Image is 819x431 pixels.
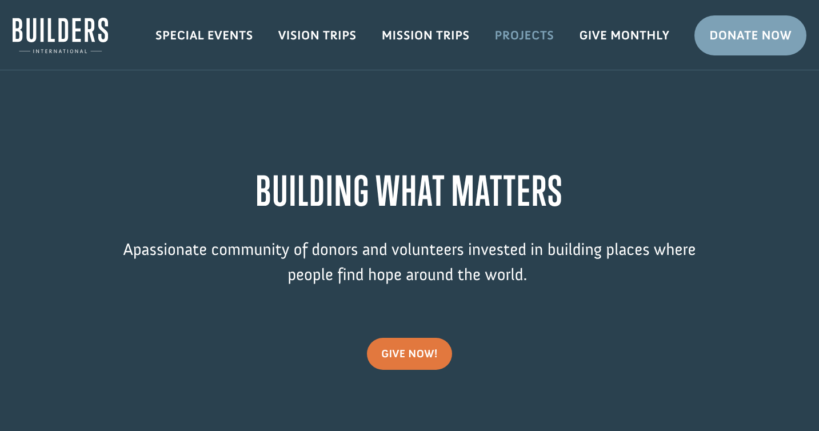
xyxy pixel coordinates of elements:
a: Projects [482,19,567,52]
span: A [123,239,133,260]
span: [GEOGRAPHIC_DATA] , [GEOGRAPHIC_DATA] [31,46,157,54]
button: Donate [162,23,213,43]
strong: Project Rescue: [GEOGRAPHIC_DATA] Safe House [27,35,187,43]
a: give now! [367,338,452,370]
a: Vision Trips [266,19,369,52]
img: Builders International [13,18,108,53]
img: US.png [21,46,29,54]
a: Mission Trips [369,19,482,52]
a: Donate Now [694,15,806,55]
h1: BUILDING WHAT MATTERS [101,167,718,220]
div: to [21,35,157,43]
a: Special Events [143,19,266,52]
a: Give Monthly [566,19,682,52]
p: passionate community of donors and volunteers invested in building places where people find hope ... [101,237,718,304]
div: Praise Center Assembly of [DEMOGRAPHIC_DATA] donated $154 [21,11,157,34]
